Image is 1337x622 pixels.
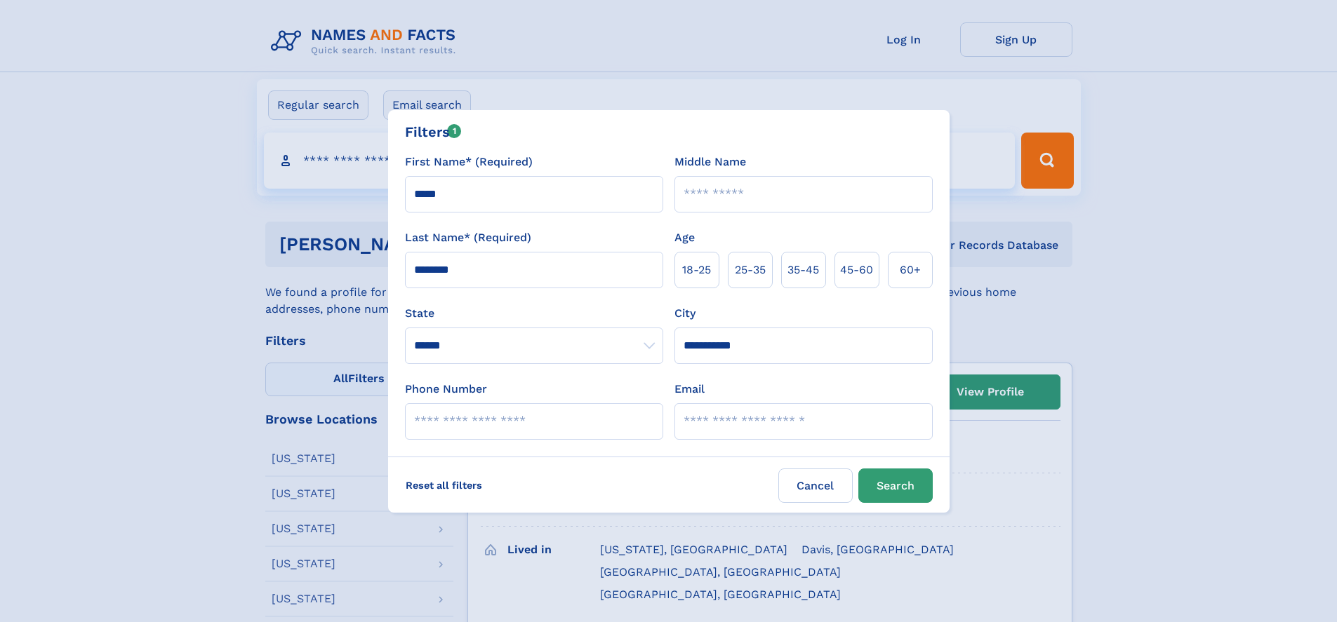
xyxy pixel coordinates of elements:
[787,262,819,278] span: 35‑45
[674,305,696,322] label: City
[397,468,491,502] label: Reset all filters
[405,154,533,170] label: First Name* (Required)
[840,262,873,278] span: 45‑60
[405,305,663,322] label: State
[674,381,705,398] label: Email
[674,154,746,170] label: Middle Name
[778,468,853,503] label: Cancel
[405,121,462,142] div: Filters
[405,229,531,246] label: Last Name* (Required)
[674,229,695,246] label: Age
[858,468,933,503] button: Search
[735,262,766,278] span: 25‑35
[405,381,487,398] label: Phone Number
[682,262,711,278] span: 18‑25
[900,262,921,278] span: 60+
